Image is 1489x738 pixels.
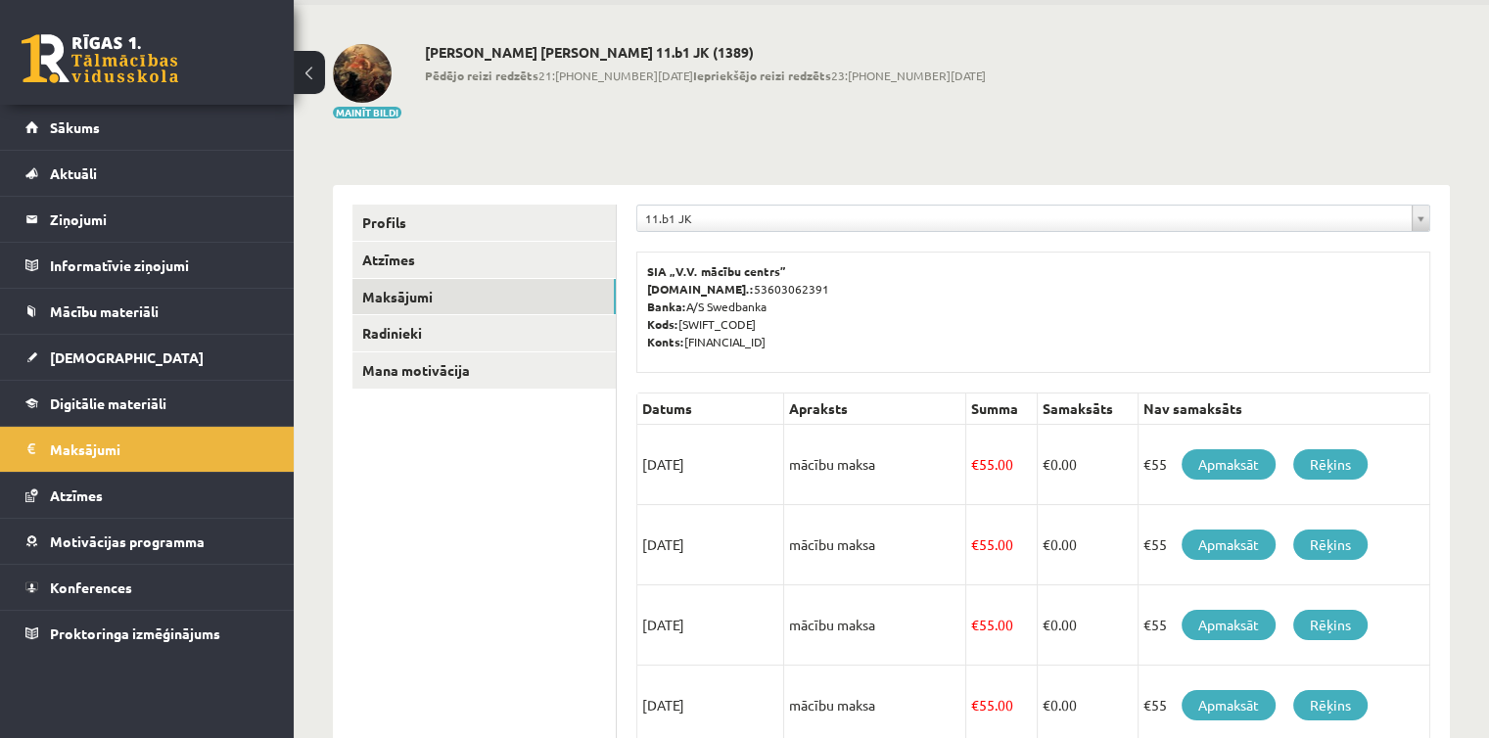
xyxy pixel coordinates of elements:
[647,262,1419,350] p: 53603062391 A/S Swedbanka [SWIFT_CODE] [FINANCIAL_ID]
[637,393,784,425] th: Datums
[25,427,269,472] a: Maksājumi
[971,535,979,553] span: €
[1038,393,1139,425] th: Samaksāts
[1043,535,1050,553] span: €
[966,505,1038,585] td: 55.00
[971,455,979,473] span: €
[352,279,616,315] a: Maksājumi
[25,565,269,610] a: Konferences
[645,206,1404,231] span: 11.b1 JK
[1043,616,1050,633] span: €
[25,473,269,518] a: Atzīmes
[784,393,966,425] th: Apraksts
[1139,505,1430,585] td: €55
[25,519,269,564] a: Motivācijas programma
[693,68,831,83] b: Iepriekšējo reizi redzēts
[1043,455,1050,473] span: €
[333,107,401,118] button: Mainīt bildi
[966,393,1038,425] th: Summa
[50,243,269,288] legend: Informatīvie ziņojumi
[1038,585,1139,666] td: 0.00
[22,34,178,83] a: Rīgas 1. Tālmācības vidusskola
[637,425,784,505] td: [DATE]
[1182,530,1276,560] a: Apmaksāt
[1293,610,1368,640] a: Rēķins
[784,425,966,505] td: mācību maksa
[1293,530,1368,560] a: Rēķins
[637,505,784,585] td: [DATE]
[50,197,269,242] legend: Ziņojumi
[25,611,269,656] a: Proktoringa izmēģinājums
[637,206,1429,231] a: 11.b1 JK
[647,316,678,332] b: Kods:
[966,585,1038,666] td: 55.00
[1293,449,1368,480] a: Rēķins
[1182,449,1276,480] a: Apmaksāt
[50,348,204,366] span: [DEMOGRAPHIC_DATA]
[50,486,103,504] span: Atzīmes
[25,335,269,380] a: [DEMOGRAPHIC_DATA]
[971,616,979,633] span: €
[25,151,269,196] a: Aktuāli
[1139,585,1430,666] td: €55
[1182,610,1276,640] a: Apmaksāt
[50,302,159,320] span: Mācību materiāli
[425,44,986,61] h2: [PERSON_NAME] [PERSON_NAME] 11.b1 JK (1389)
[50,118,100,136] span: Sākums
[1043,696,1050,714] span: €
[647,299,686,314] b: Banka:
[784,505,966,585] td: mācību maksa
[425,67,986,84] span: 21:[PHONE_NUMBER][DATE] 23:[PHONE_NUMBER][DATE]
[50,624,220,642] span: Proktoringa izmēģinājums
[1182,690,1276,720] a: Apmaksāt
[25,289,269,334] a: Mācību materiāli
[352,315,616,351] a: Radinieki
[647,263,787,279] b: SIA „V.V. mācību centrs”
[637,585,784,666] td: [DATE]
[966,425,1038,505] td: 55.00
[1139,393,1430,425] th: Nav samaksāts
[352,205,616,241] a: Profils
[50,394,166,412] span: Digitālie materiāli
[784,585,966,666] td: mācību maksa
[50,578,132,596] span: Konferences
[647,281,754,297] b: [DOMAIN_NAME].:
[1038,505,1139,585] td: 0.00
[25,105,269,150] a: Sākums
[333,44,392,103] img: Pēteris Anatolijs Drazlovskis
[352,242,616,278] a: Atzīmes
[1139,425,1430,505] td: €55
[50,427,269,472] legend: Maksājumi
[647,334,684,349] b: Konts:
[1293,690,1368,720] a: Rēķins
[50,164,97,182] span: Aktuāli
[50,532,205,550] span: Motivācijas programma
[25,197,269,242] a: Ziņojumi
[425,68,538,83] b: Pēdējo reizi redzēts
[25,243,269,288] a: Informatīvie ziņojumi
[971,696,979,714] span: €
[352,352,616,389] a: Mana motivācija
[1038,425,1139,505] td: 0.00
[25,381,269,426] a: Digitālie materiāli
